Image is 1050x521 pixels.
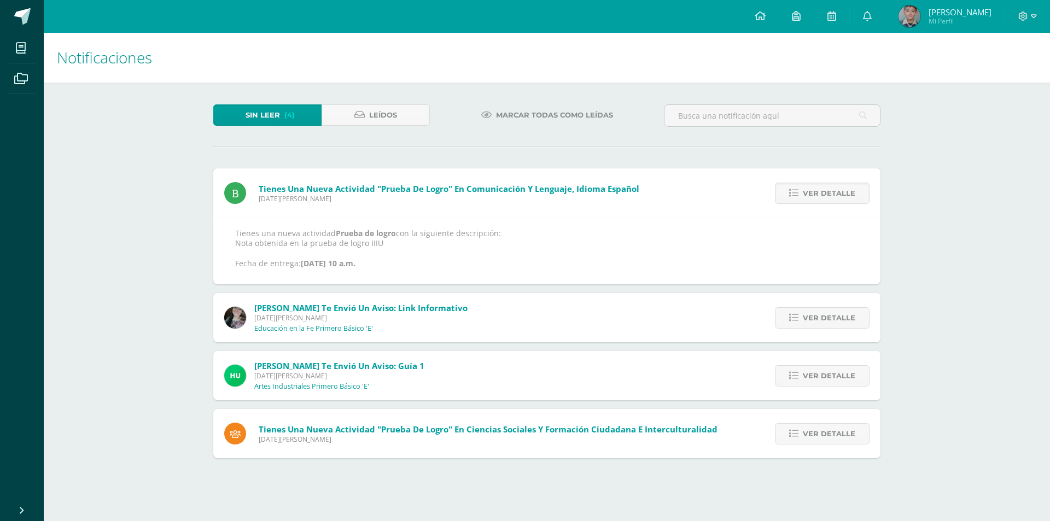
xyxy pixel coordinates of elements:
[254,360,424,371] span: [PERSON_NAME] te envió un aviso: Guía 1
[336,228,396,238] strong: Prueba de logro
[57,47,152,68] span: Notificaciones
[664,105,880,126] input: Busca una notificación aquí
[803,424,855,444] span: Ver detalle
[259,424,717,435] span: Tienes una nueva actividad "Prueba de Logro" En Ciencias Sociales y Formación Ciudadana e Intercu...
[254,302,468,313] span: [PERSON_NAME] te envió un aviso: Link Informativo
[496,105,613,125] span: Marcar todas como leídas
[259,194,639,203] span: [DATE][PERSON_NAME]
[224,307,246,329] img: 8322e32a4062cfa8b237c59eedf4f548.png
[468,104,627,126] a: Marcar todas como leídas
[803,183,855,203] span: Ver detalle
[322,104,430,126] a: Leídos
[246,105,280,125] span: Sin leer
[259,435,717,444] span: [DATE][PERSON_NAME]
[259,183,639,194] span: Tienes una nueva actividad "Prueba de logro" En Comunicación y Lenguaje, Idioma Español
[803,308,855,328] span: Ver detalle
[899,5,920,27] img: 202614e4573f8dc58c0c575afb629b9b.png
[235,229,859,268] p: Tienes una nueva actividad con la siguiente descripción: Nota obtenida en la prueba de logro IIIU...
[284,105,295,125] span: (4)
[213,104,322,126] a: Sin leer(4)
[224,365,246,387] img: fd23069c3bd5c8dde97a66a86ce78287.png
[929,16,991,26] span: Mi Perfil
[254,371,424,380] span: [DATE][PERSON_NAME]
[929,7,991,17] span: [PERSON_NAME]
[803,366,855,386] span: Ver detalle
[254,313,468,323] span: [DATE][PERSON_NAME]
[369,105,397,125] span: Leídos
[254,382,369,391] p: Artes Industriales Primero Básico 'E'
[254,324,373,333] p: Educación en la Fe Primero Básico 'E'
[301,258,355,268] strong: [DATE] 10 a.m.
